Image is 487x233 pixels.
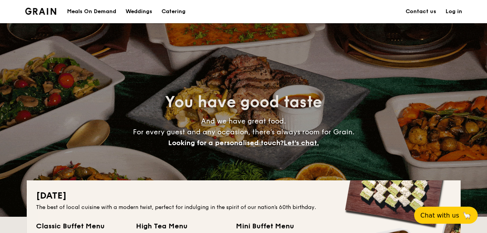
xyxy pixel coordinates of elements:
span: Chat with us [420,212,459,219]
h2: [DATE] [36,190,451,202]
div: Classic Buffet Menu [36,221,127,231]
div: High Tea Menu [136,221,227,231]
button: Chat with us🦙 [414,207,478,224]
span: 🦙 [462,211,472,220]
div: The best of local cuisine with a modern twist, perfect for indulging in the spirit of our nation’... [36,204,451,211]
span: Let's chat. [284,139,319,147]
div: Mini Buffet Menu [236,221,327,231]
span: Looking for a personalised touch? [168,139,284,147]
span: And we have great food. For every guest and any occasion, there’s always room for Grain. [133,117,354,147]
img: Grain [25,8,57,15]
a: Logotype [25,8,57,15]
span: You have good taste [165,93,322,111]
